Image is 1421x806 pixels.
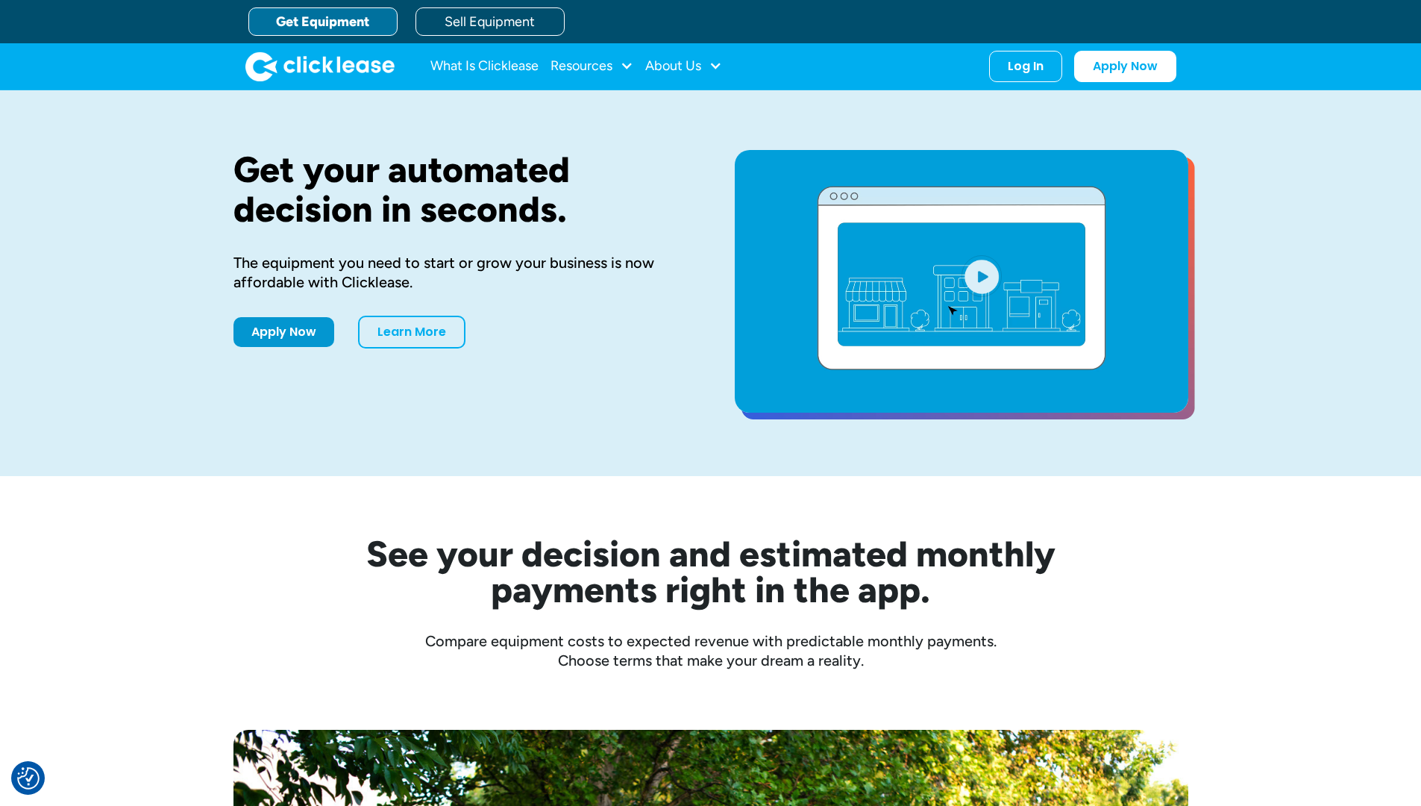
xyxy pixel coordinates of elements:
[735,150,1188,413] a: open lightbox
[245,51,395,81] a: home
[245,51,395,81] img: Clicklease logo
[550,51,633,81] div: Resources
[248,7,398,36] a: Get Equipment
[17,767,40,790] button: Consent Preferences
[415,7,565,36] a: Sell Equipment
[962,255,1002,297] img: Blue play button logo on a light blue circular background
[645,51,722,81] div: About Us
[233,317,334,347] a: Apply Now
[233,253,687,292] div: The equipment you need to start or grow your business is now affordable with Clicklease.
[1008,59,1044,74] div: Log In
[233,150,687,229] h1: Get your automated decision in seconds.
[233,631,1188,670] div: Compare equipment costs to expected revenue with predictable monthly payments. Choose terms that ...
[1074,51,1176,82] a: Apply Now
[358,316,465,349] a: Learn More
[17,767,40,790] img: Revisit consent button
[430,51,539,81] a: What Is Clicklease
[293,536,1129,607] h2: See your decision and estimated monthly payments right in the app.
